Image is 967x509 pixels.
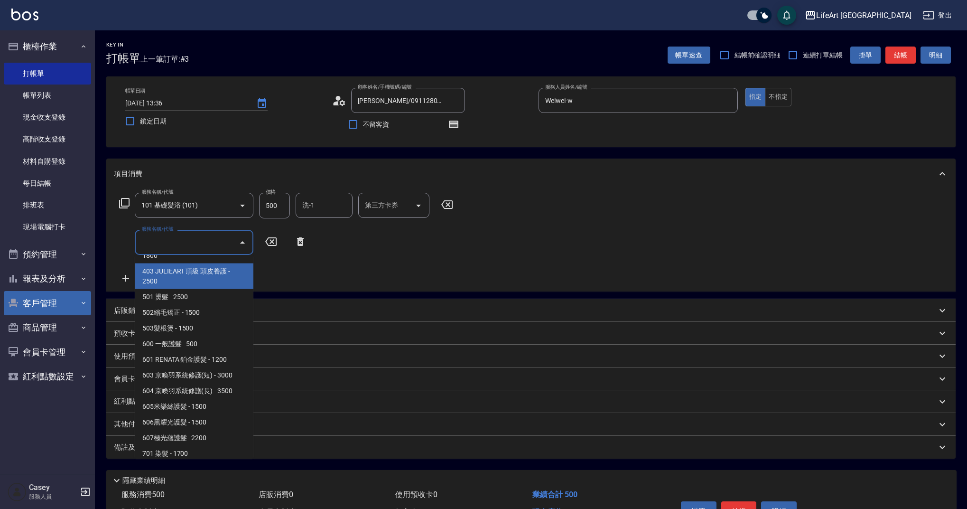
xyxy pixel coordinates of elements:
button: 商品管理 [4,315,91,340]
a: 現金收支登錄 [4,106,91,128]
span: 502縮毛矯正 - 1500 [135,305,253,320]
a: 現場電腦打卡 [4,216,91,238]
span: 使用預收卡 0 [395,490,437,499]
button: save [777,6,796,25]
span: 603 京喚羽系統修護(短) - 3000 [135,368,253,383]
button: Close [235,235,250,250]
a: 排班表 [4,194,91,216]
label: 價格 [266,189,276,196]
span: 上一筆訂單:#3 [140,53,189,65]
h2: Key In [106,42,140,48]
div: 使用預收卡 [106,345,956,368]
button: LifeArt [GEOGRAPHIC_DATA] [801,6,915,25]
div: 備註及來源 [106,436,956,459]
a: 打帳單 [4,63,91,85]
span: 604 京喚羽系統修護(長) - 3500 [135,383,253,399]
button: Choose date, selected date is 2025-09-19 [251,92,273,115]
button: 紅利點數設定 [4,364,91,389]
label: 服務名稱/代號 [141,189,173,196]
span: 業績合計 500 [532,490,577,499]
p: 備註及來源 [114,443,149,452]
button: 指定 [745,88,766,106]
label: 服務名稱/代號 [141,226,173,233]
p: 店販銷售 [114,306,142,316]
button: 客戶管理 [4,291,91,316]
h5: Casey [29,483,77,492]
span: 501 燙髮 - 2500 [135,289,253,305]
p: 其他付款方式 [114,419,201,430]
button: 報表及分析 [4,266,91,291]
button: 登出 [919,7,956,24]
p: 項目消費 [114,169,142,179]
span: 連續打單結帳 [803,50,843,60]
input: YYYY/MM/DD hh:mm [125,95,247,111]
img: Logo [11,9,38,20]
span: 403 JULIEART 頂級 頭皮養護 - 2500 [135,264,253,289]
div: 紅利點數剩餘點數: 22 [106,390,956,413]
button: 帳單速查 [668,47,710,64]
p: 使用預收卡 [114,351,149,361]
span: 600 一般護髮 - 500 [135,336,253,352]
div: 會員卡銷售 [106,368,956,390]
a: 每日結帳 [4,172,91,194]
span: 607極光蘊護髮 - 2200 [135,430,253,446]
label: 顧客姓名/手機號碼/編號 [358,84,412,91]
button: 不指定 [765,88,791,106]
button: 櫃檯作業 [4,34,91,59]
p: 會員卡銷售 [114,374,149,384]
div: 其他付款方式入金可用餘額: 0 [106,413,956,436]
div: 店販銷售 [106,299,956,322]
span: 503髮根燙 - 1500 [135,320,253,336]
button: 預約管理 [4,242,91,267]
span: 服務消費 500 [121,490,165,499]
p: 隱藏業績明細 [122,476,165,486]
button: 明細 [921,47,951,64]
a: 高階收支登錄 [4,128,91,150]
p: 服務人員 [29,492,77,501]
button: 掛單 [850,47,881,64]
span: 鎖定日期 [140,116,167,126]
a: 帳單列表 [4,85,91,106]
p: 預收卡販賣 [114,329,149,339]
button: 會員卡管理 [4,340,91,365]
span: 不留客資 [363,120,390,130]
label: 帳單日期 [125,87,145,94]
button: Open [411,198,426,213]
div: LifeArt [GEOGRAPHIC_DATA] [816,9,911,21]
span: 601 RENATA 鉑金護髮 - 1200 [135,352,253,368]
label: 服務人員姓名/編號 [545,84,587,91]
div: 預收卡販賣 [106,322,956,345]
span: 店販消費 0 [259,490,293,499]
h3: 打帳單 [106,52,140,65]
span: 701 染髮 - 1700 [135,446,253,462]
img: Person [8,482,27,501]
button: 結帳 [885,47,916,64]
span: 606黑耀光護髮 - 1500 [135,415,253,430]
div: 項目消費 [106,159,956,189]
span: 605米樂絲護髮 - 1500 [135,399,253,415]
p: 紅利點數 [114,396,173,407]
span: 結帳前確認明細 [735,50,781,60]
button: Open [235,198,250,213]
a: 材料自購登錄 [4,151,91,172]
